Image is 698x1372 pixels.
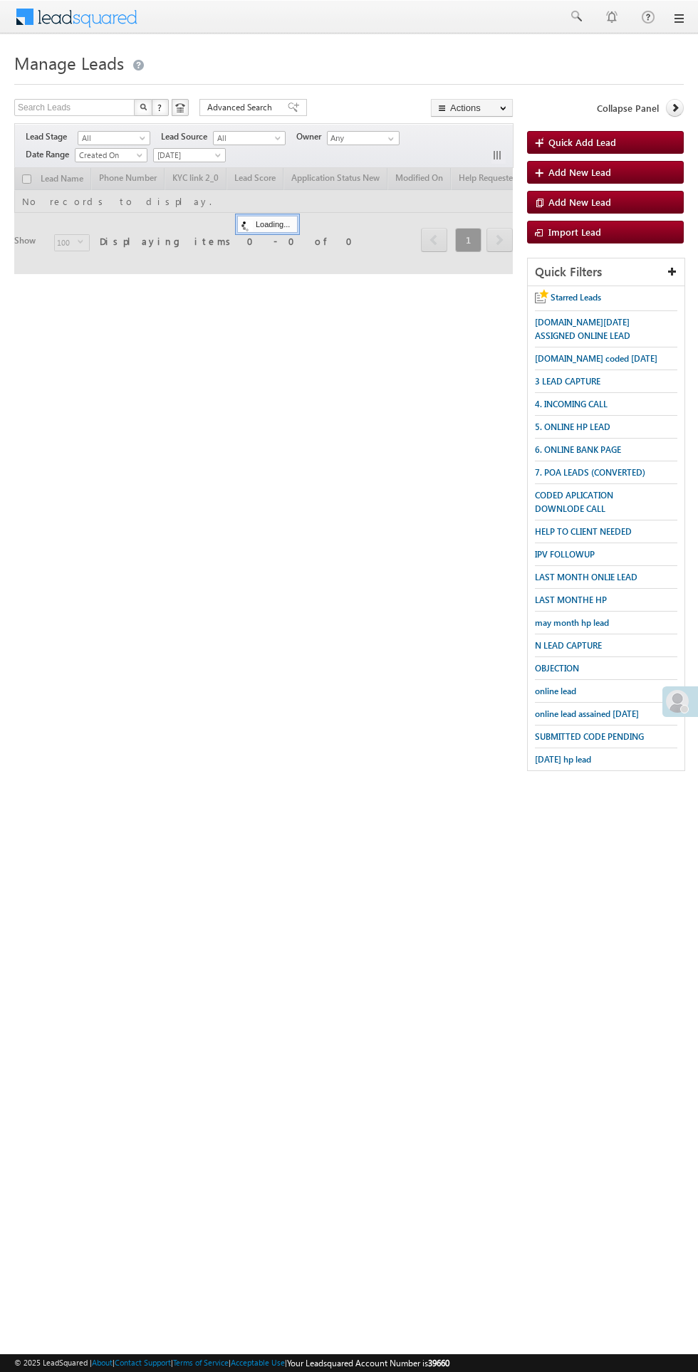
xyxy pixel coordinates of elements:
a: About [92,1358,113,1367]
span: ? [157,101,164,113]
span: Owner [296,130,327,143]
span: 5. ONLINE HP LEAD [535,421,610,432]
span: [DATE] [154,149,222,162]
span: 3 LEAD CAPTURE [535,376,600,387]
input: Type to Search [327,131,400,145]
a: [DATE] [153,148,226,162]
span: Advanced Search [207,101,276,114]
span: 7. POA LEADS (CONVERTED) [535,467,645,478]
span: All [78,132,146,145]
span: 39660 [428,1358,449,1368]
span: © 2025 LeadSquared | | | | | [14,1356,449,1370]
div: Loading... [237,216,298,233]
a: All [78,131,150,145]
a: Contact Support [115,1358,171,1367]
span: Quick Add Lead [548,136,616,148]
span: HELP TO CLIENT NEEDED [535,526,632,537]
span: Import Lead [548,226,601,238]
button: ? [152,99,169,116]
span: CODED APLICATION DOWNLODE CALL [535,490,613,514]
button: Actions [431,99,513,117]
span: Add New Lead [548,166,611,178]
span: online lead assained [DATE] [535,708,639,719]
span: Collapse Panel [597,102,659,115]
a: Show All Items [380,132,398,146]
span: All [214,132,281,145]
a: Created On [75,148,147,162]
a: Terms of Service [173,1358,229,1367]
span: Add New Lead [548,196,611,208]
span: OBJECTION [535,663,579,674]
span: Lead Source [161,130,213,143]
a: All [213,131,286,145]
span: LAST MONTHE HP [535,595,607,605]
span: Created On [75,149,143,162]
a: Acceptable Use [231,1358,285,1367]
span: [DATE] hp lead [535,754,591,765]
span: N LEAD CAPTURE [535,640,602,651]
span: 6. ONLINE BANK PAGE [535,444,621,455]
span: [DOMAIN_NAME] coded [DATE] [535,353,657,364]
span: Starred Leads [551,292,601,303]
img: Search [140,103,147,110]
span: Your Leadsquared Account Number is [287,1358,449,1368]
div: Quick Filters [528,258,684,286]
span: may month hp lead [535,617,609,628]
span: LAST MONTH ONLIE LEAD [535,572,637,582]
span: SUBMITTED CODE PENDING [535,731,644,742]
span: Manage Leads [14,51,124,74]
span: IPV FOLLOWUP [535,549,595,560]
span: Date Range [26,148,75,161]
span: Lead Stage [26,130,78,143]
span: 4. INCOMING CALL [535,399,608,409]
span: [DOMAIN_NAME][DATE] ASSIGNED ONLINE LEAD [535,317,630,341]
span: online lead [535,686,576,696]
